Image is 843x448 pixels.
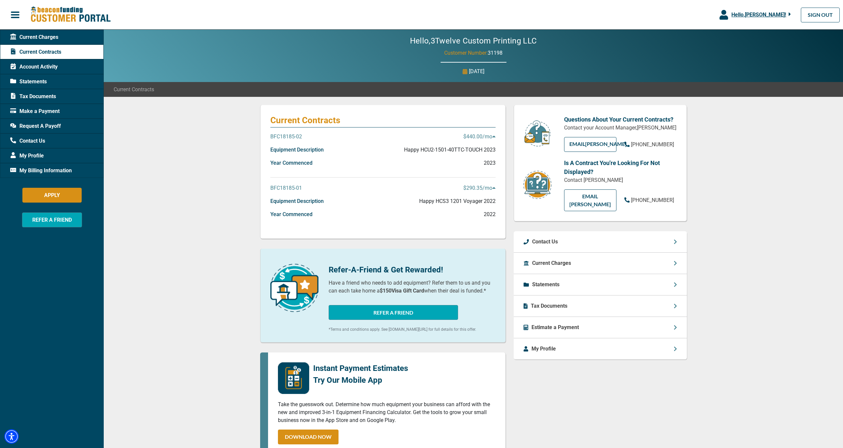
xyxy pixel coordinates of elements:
span: Hello, [PERSON_NAME] ! [731,12,786,18]
img: contract-icon.png [523,170,552,200]
p: Contact your Account Manager, [PERSON_NAME] [564,124,677,132]
p: [DATE] [469,68,484,75]
p: Contact Us [532,238,558,246]
button: APPLY [22,188,82,203]
p: $290.35 /mo [463,184,496,192]
span: Contact Us [10,137,45,145]
p: Current Charges [532,259,571,267]
p: Happy HCS3 1201 Voyager 2022 [419,197,496,205]
p: *Terms and conditions apply. See [DOMAIN_NAME][URL] for full details for this offer. [329,326,496,332]
a: EMAIL [PERSON_NAME] [564,189,616,211]
p: Year Commenced [270,210,313,218]
a: EMAIL[PERSON_NAME] [564,137,616,152]
a: DOWNLOAD NOW [278,430,339,444]
p: Instant Payment Estimates [313,362,408,374]
span: Statements [10,78,47,86]
p: Is A Contract You're Looking For Not Displayed? [564,158,677,176]
p: Refer-A-Friend & Get Rewarded! [329,264,496,276]
p: 2023 [484,159,496,167]
p: BFC18185-02 [270,133,302,141]
p: Take the guesswork out. Determine how much equipment your business can afford with the new and im... [278,401,496,424]
p: Contact [PERSON_NAME] [564,176,677,184]
p: Equipment Description [270,197,324,205]
b: $150 Visa Gift Card [380,288,424,294]
p: 2022 [484,210,496,218]
a: [PHONE_NUMBER] [624,141,674,149]
button: REFER A FRIEND [22,212,82,227]
span: Current Contracts [114,86,154,94]
span: Current Contracts [10,48,61,56]
span: Make a Payment [10,107,60,115]
p: Estimate a Payment [531,323,579,331]
p: Tax Documents [531,302,567,310]
span: [PHONE_NUMBER] [631,141,674,148]
span: [PHONE_NUMBER] [631,197,674,203]
span: 31198 [488,50,503,56]
p: $440.00 /mo [463,133,496,141]
span: Tax Documents [10,93,56,100]
p: Try Our Mobile App [313,374,408,386]
span: Current Charges [10,33,58,41]
p: Current Contracts [270,115,496,126]
img: customer-service.png [523,120,552,147]
p: Statements [532,281,559,289]
p: Year Commenced [270,159,313,167]
p: Questions About Your Current Contracts? [564,115,677,124]
span: Customer Number: [444,50,488,56]
span: Account Activity [10,63,58,71]
span: Request A Payoff [10,122,61,130]
a: SIGN OUT [801,8,840,22]
h2: Hello, 3Twelve Custom Printing LLC [390,36,557,46]
p: Have a friend who needs to add equipment? Refer them to us and you can each take home a when thei... [329,279,496,295]
p: My Profile [531,345,556,353]
span: My Billing Information [10,167,72,175]
img: mobile-app-logo.png [278,362,309,394]
img: refer-a-friend-icon.png [270,264,318,312]
button: REFER A FRIEND [329,305,458,320]
div: Accessibility Menu [4,429,19,444]
p: Equipment Description [270,146,324,154]
span: My Profile [10,152,44,160]
p: BFC18185-01 [270,184,302,192]
img: Beacon Funding Customer Portal Logo [30,6,111,23]
a: [PHONE_NUMBER] [624,196,674,204]
p: Happy HCU2-1501-40TTC-TOUCH 2023 [404,146,496,154]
